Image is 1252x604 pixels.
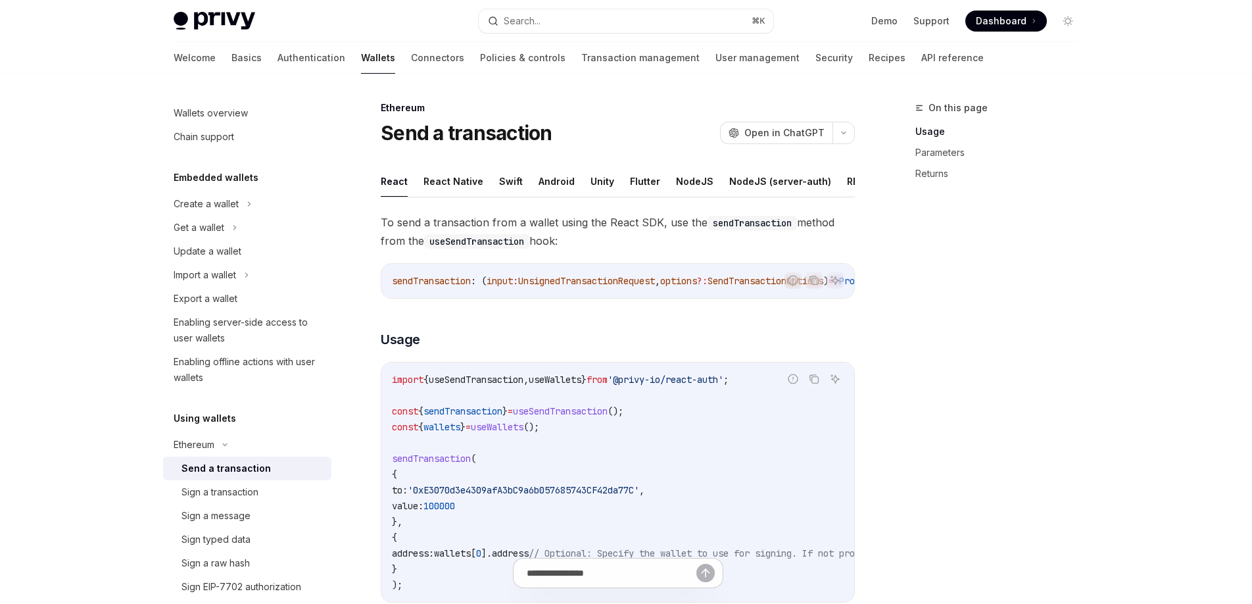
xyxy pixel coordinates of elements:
[806,272,823,289] button: Copy the contents from the code block
[423,421,460,433] span: wallets
[429,374,523,386] span: useSendTransaction
[174,42,216,74] a: Welcome
[174,220,224,236] div: Get a wallet
[392,275,471,287] span: sendTransaction
[513,405,608,417] span: useSendTransaction
[915,121,1089,142] a: Usage
[181,461,271,476] div: Send a transaction
[639,484,644,496] span: ,
[784,272,802,289] button: Report incorrect code
[696,564,715,582] button: Send message
[827,272,844,289] button: Ask AI
[708,275,823,287] span: SendTransactionOptions
[752,16,765,26] span: ⌘ K
[392,374,423,386] span: import
[163,528,331,551] a: Sign typed data
[720,122,832,144] button: Open in ChatGPT
[392,484,408,496] span: to:
[174,12,255,30] img: light logo
[163,311,331,350] a: Enabling server-side access to user wallets
[392,532,397,543] span: {
[502,405,508,417] span: }
[174,437,214,453] div: Ethereum
[471,421,523,433] span: useWallets
[523,374,529,386] span: ,
[913,14,950,28] a: Support
[871,14,898,28] a: Demo
[163,504,331,528] a: Sign a message
[915,142,1089,163] a: Parameters
[174,267,236,283] div: Import a wallet
[723,374,729,386] span: ;
[181,579,301,595] div: Sign EIP-7702 authorization
[174,196,239,212] div: Create a wallet
[492,547,529,559] span: address
[423,374,429,386] span: {
[915,163,1089,184] a: Returns
[174,170,258,186] h5: Embedded wallets
[163,125,331,149] a: Chain support
[928,100,988,116] span: On this page
[181,532,251,547] div: Sign typed data
[434,547,471,559] span: wallets
[508,405,513,417] span: =
[174,315,324,346] div: Enabling server-side access to user wallets
[174,354,324,386] div: Enabling offline actions with user wallets
[976,14,1026,28] span: Dashboard
[392,405,418,417] span: const
[181,508,251,524] div: Sign a message
[361,42,395,74] a: Wallets
[174,129,234,145] div: Chain support
[174,291,237,307] div: Export a wallet
[460,421,466,433] span: }
[174,411,236,426] h5: Using wallets
[708,216,797,230] code: sendTransaction
[479,9,773,33] button: Search...⌘K
[381,330,420,349] span: Usage
[513,275,518,287] span: :
[408,484,639,496] span: '0xE3070d3e4309afA3bC9a6b057685743CF42da77C'
[466,421,471,433] span: =
[744,126,825,139] span: Open in ChatGPT
[424,234,529,249] code: useSendTransaction
[423,405,502,417] span: sendTransaction
[392,421,418,433] span: const
[823,275,829,287] span: )
[806,370,823,388] button: Copy the contents from the code block
[630,166,660,197] button: Flutter
[381,121,552,145] h1: Send a transaction
[163,350,331,390] a: Enabling offline actions with user wallets
[518,275,655,287] span: UnsignedTransactionRequest
[392,516,402,528] span: },
[381,213,855,250] span: To send a transaction from a wallet using the React SDK, use the method from the hook:
[676,166,713,197] button: NodeJS
[181,555,250,571] div: Sign a raw hash
[590,166,614,197] button: Unity
[729,166,831,197] button: NodeJS (server-auth)
[381,101,855,114] div: Ethereum
[827,370,844,388] button: Ask AI
[1057,11,1078,32] button: Toggle dark mode
[174,243,241,259] div: Update a wallet
[163,575,331,599] a: Sign EIP-7702 authorization
[608,374,723,386] span: '@privy-io/react-auth'
[581,374,587,386] span: }
[423,500,455,512] span: 100000
[504,13,541,29] div: Search...
[163,480,331,504] a: Sign a transaction
[499,166,523,197] button: Swift
[660,275,697,287] span: options
[181,484,258,500] div: Sign a transaction
[174,105,248,121] div: Wallets overview
[715,42,800,74] a: User management
[815,42,853,74] a: Security
[481,547,492,559] span: ].
[529,374,581,386] span: useWallets
[163,101,331,125] a: Wallets overview
[392,500,423,512] span: value:
[231,42,262,74] a: Basics
[965,11,1047,32] a: Dashboard
[277,42,345,74] a: Authentication
[655,275,660,287] span: ,
[697,275,708,287] span: ?:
